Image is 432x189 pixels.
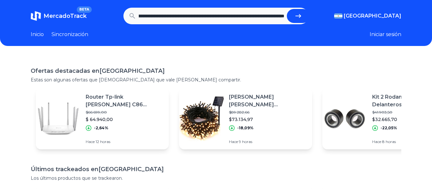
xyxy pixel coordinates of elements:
button: [GEOGRAPHIC_DATA] [334,12,401,20]
font: Inicio [31,31,44,37]
font: Hace [372,139,381,144]
font: [GEOGRAPHIC_DATA] [99,67,165,74]
font: $ 64.940,00 [86,117,113,122]
font: $41.903,50 [372,110,392,115]
a: Imagen destacada[PERSON_NAME] [PERSON_NAME] [PERSON_NAME] Ishabao Para Exteriores, [PERSON_NAME] ... [179,88,312,149]
font: Últimos trackeados en [31,166,98,173]
a: Sincronización [51,31,88,38]
font: 9 horas [239,139,252,144]
a: Inicio [31,31,44,38]
img: Imagen destacada [179,96,224,141]
font: Los últimos productos que se trackearon. [31,175,123,181]
font: 8 horas [382,139,396,144]
a: Imagen destacadaRouter Tp-link [PERSON_NAME] C86 Ac1900 Doble Banda 6 Antenas [PERSON_NAME]$66.69... [36,88,169,149]
font: -2,64% [94,125,108,130]
font: [GEOGRAPHIC_DATA] [344,13,401,19]
font: Hace [229,139,238,144]
a: MercadoTrackBETA [31,11,87,21]
font: [PERSON_NAME] [PERSON_NAME] [PERSON_NAME] Ishabao Para Exteriores, [PERSON_NAME] Solar L [229,94,296,131]
font: -22,05% [381,125,397,130]
font: MercadoTrack [43,12,87,19]
font: Router Tp-link [PERSON_NAME] C86 Ac1900 Doble Banda 6 Antenas [PERSON_NAME] [86,94,154,123]
font: $89.282,66 [229,110,249,115]
font: BETA [79,7,89,11]
img: Argentina [334,13,342,19]
font: $32.665,70 [372,117,397,122]
img: MercadoTrack [31,11,41,21]
img: Imagen destacada [36,96,81,141]
font: Ofertas destacadas en [31,67,99,74]
button: Iniciar sesión [370,31,401,38]
font: -18,09% [237,125,254,130]
font: Estas son algunas ofertas que [DEMOGRAPHIC_DATA] que vale [PERSON_NAME] compartir. [31,77,241,83]
font: $66.699,00 [86,110,107,115]
font: Iniciar sesión [370,31,401,37]
font: $73.134,97 [229,117,253,122]
font: Hace [86,139,95,144]
img: Imagen destacada [322,96,367,141]
font: 12 horas [96,139,110,144]
font: Sincronización [51,31,88,37]
font: [GEOGRAPHIC_DATA] [98,166,164,173]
